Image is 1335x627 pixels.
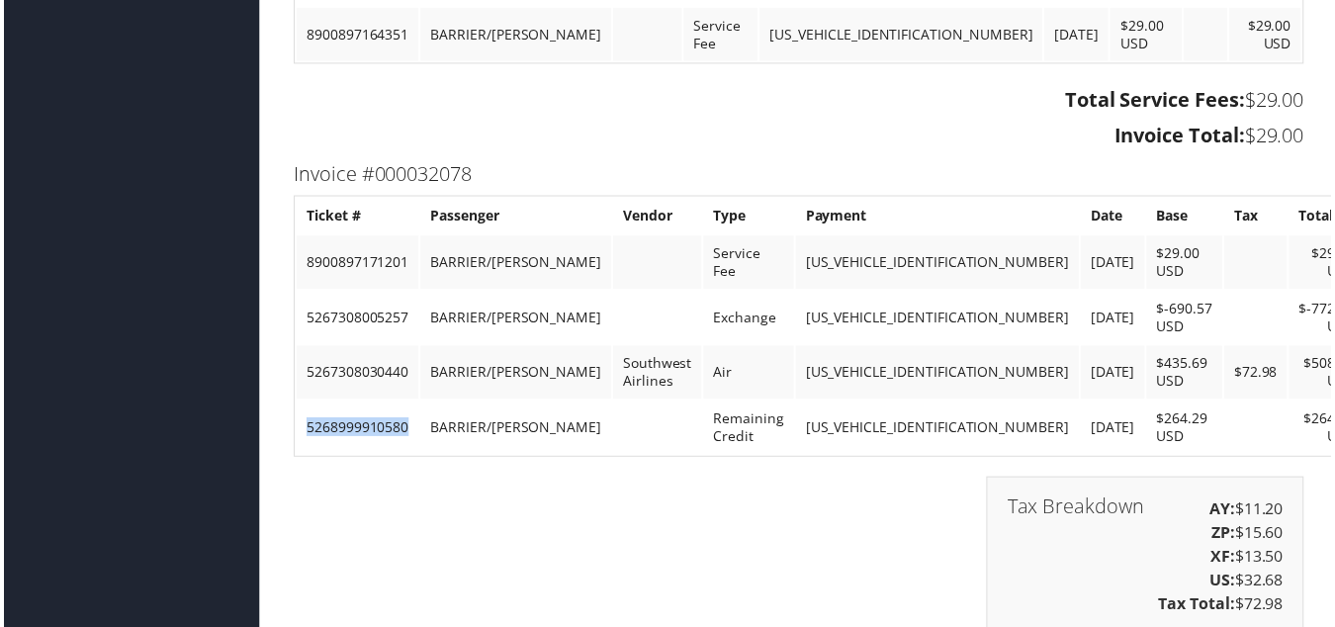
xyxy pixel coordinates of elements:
[292,123,1308,150] h3: $29.00
[1084,293,1148,346] td: [DATE]
[295,403,417,457] td: 5268999910580
[1215,525,1239,547] strong: ZP:
[797,403,1082,457] td: [US_VEHICLE_IDENTIFICATION_NUMBER]
[1150,200,1226,235] th: Base
[419,348,611,402] td: BARRIER/[PERSON_NAME]
[1084,348,1148,402] td: [DATE]
[797,348,1082,402] td: [US_VEHICLE_IDENTIFICATION_NUMBER]
[419,8,611,61] td: BARRIER/[PERSON_NAME]
[613,200,702,235] th: Vendor
[613,348,702,402] td: Southwest Airlines
[704,237,795,291] td: Service Fee
[1084,200,1148,235] th: Date
[295,8,417,61] td: 8900897164351
[1150,237,1226,291] td: $29.00 USD
[1214,549,1239,571] strong: XF:
[1213,573,1239,594] strong: US:
[295,200,417,235] th: Ticket #
[1084,403,1148,457] td: [DATE]
[419,293,611,346] td: BARRIER/[PERSON_NAME]
[1233,8,1305,61] td: $29.00 USD
[1150,348,1226,402] td: $435.69 USD
[1068,87,1249,114] strong: Total Service Fees:
[295,237,417,291] td: 8900897171201
[704,293,795,346] td: Exchange
[292,87,1308,115] h3: $29.00
[704,200,795,235] th: Type
[1150,403,1226,457] td: $264.29 USD
[1047,8,1112,61] td: [DATE]
[295,348,417,402] td: 5267308030440
[760,8,1045,61] td: [US_VEHICLE_IDENTIFICATION_NUMBER]
[1010,500,1147,520] h3: Tax Breakdown
[292,161,1308,189] h3: Invoice #000032078
[797,237,1082,291] td: [US_VEHICLE_IDENTIFICATION_NUMBER]
[295,293,417,346] td: 5267308005257
[797,293,1082,346] td: [US_VEHICLE_IDENTIFICATION_NUMBER]
[1150,293,1226,346] td: $-690.57 USD
[1162,596,1239,618] strong: Tax Total:
[1228,200,1291,235] th: Tax
[1113,8,1186,61] td: $29.00 USD
[797,200,1082,235] th: Payment
[1117,123,1249,149] strong: Invoice Total:
[419,237,611,291] td: BARRIER/[PERSON_NAME]
[1213,501,1239,523] strong: AY:
[704,403,795,457] td: Remaining Credit
[1084,237,1148,291] td: [DATE]
[704,348,795,402] td: Air
[1228,348,1291,402] td: $72.98
[419,200,611,235] th: Passenger
[419,403,611,457] td: BARRIER/[PERSON_NAME]
[684,8,758,61] td: Service Fee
